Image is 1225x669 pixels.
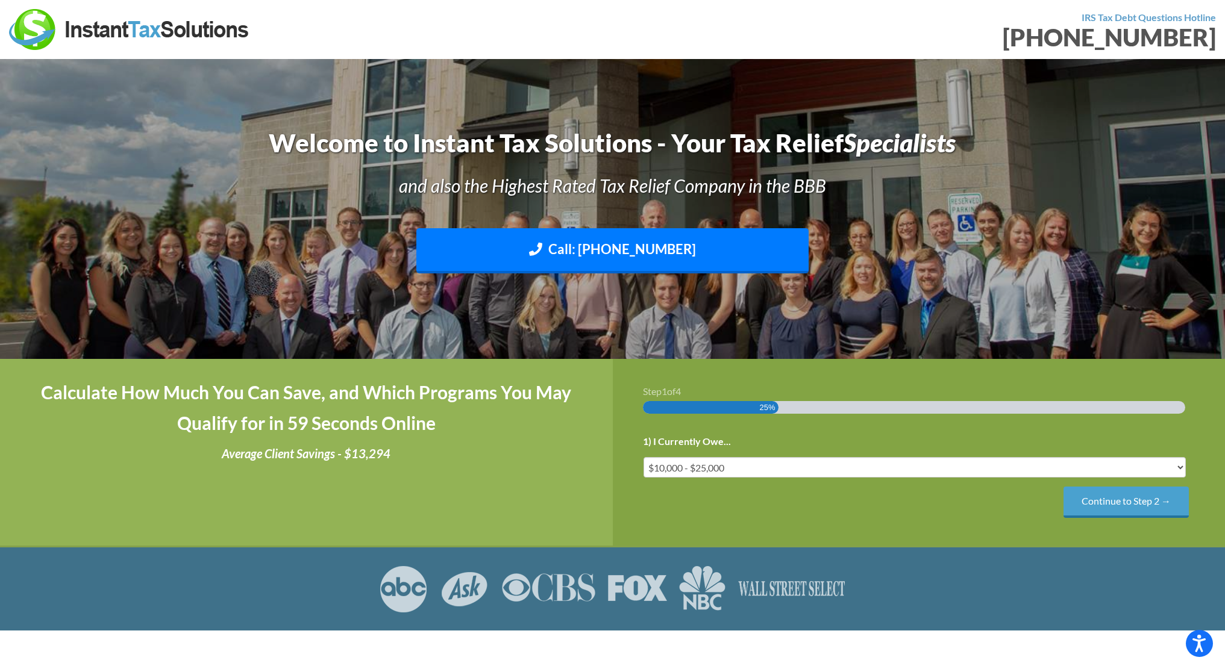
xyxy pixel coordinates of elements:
[679,565,725,612] img: NBC
[1064,487,1189,517] input: Continue to Step 2 →
[675,385,681,397] span: 4
[622,25,1217,49] div: [PHONE_NUMBER]
[379,565,428,612] img: ABC
[643,435,731,448] label: 1) I Currently Owe...
[662,385,667,397] span: 1
[30,377,583,438] h4: Calculate How Much You Can Save, and Which Programs You May Qualify for in 59 Seconds Online
[416,228,809,273] a: Call: [PHONE_NUMBER]
[643,387,1195,396] h3: Step of
[760,401,775,414] span: 25%
[222,446,390,461] i: Average Client Savings - $13,294
[129,173,1097,198] h3: and also the Highest Rated Tax Relief Company in the BBB
[440,565,489,612] img: ASK
[9,22,250,34] a: Instant Tax Solutions Logo
[129,125,1097,161] h1: Welcome to Instant Tax Solutions - Your Tax Relief
[1082,11,1216,23] strong: IRS Tax Debt Questions Hotline
[9,9,250,50] img: Instant Tax Solutions Logo
[844,128,956,158] i: Specialists
[607,565,667,612] img: FOX
[501,565,595,612] img: CBS
[738,565,847,612] img: Wall Street Select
